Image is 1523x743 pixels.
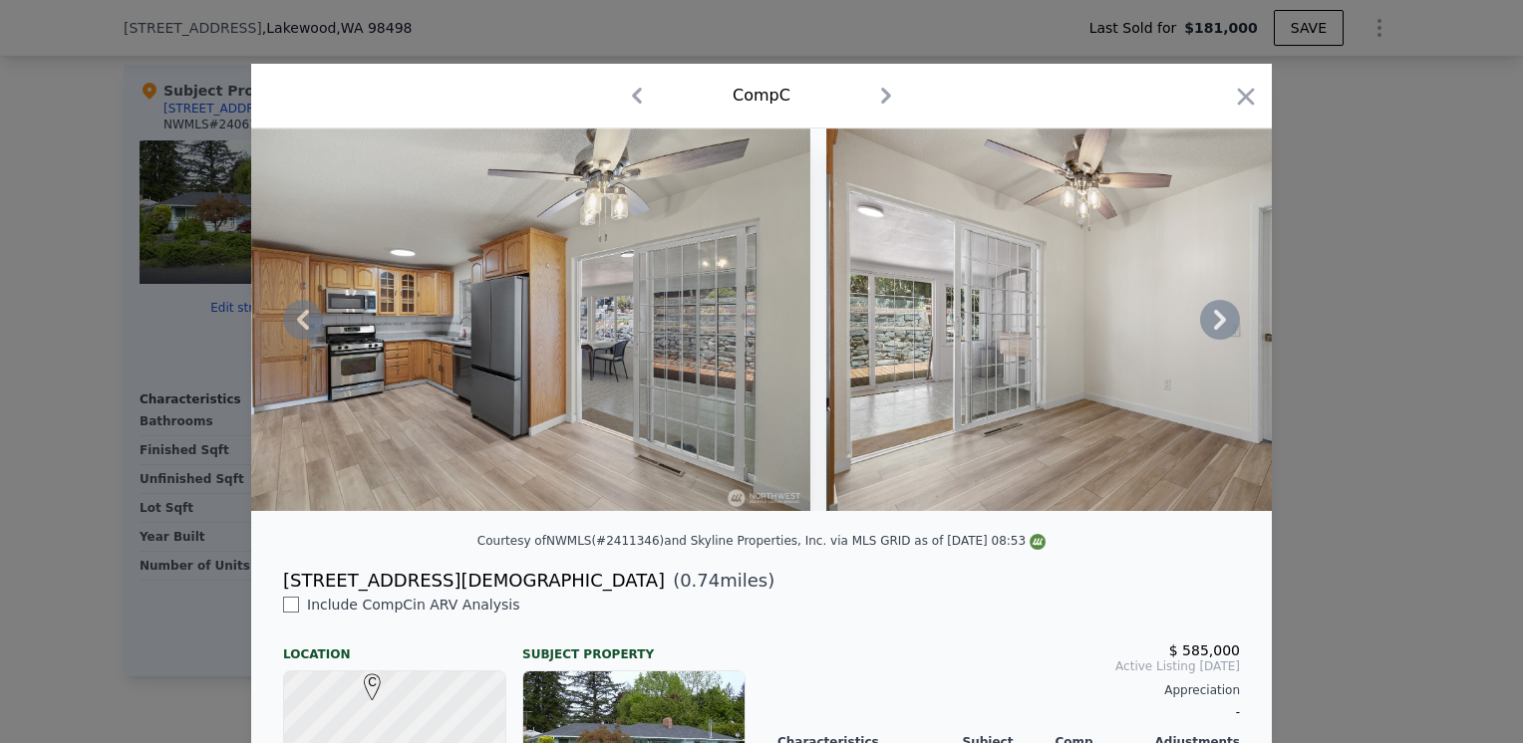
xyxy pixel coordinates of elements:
[777,682,1240,698] div: Appreciation
[777,658,1240,674] span: Active Listing [DATE]
[665,567,774,595] span: ( miles)
[777,698,1240,726] div: -
[733,84,790,108] div: Comp C
[283,567,665,595] div: [STREET_ADDRESS][DEMOGRAPHIC_DATA]
[299,597,528,613] span: Include Comp C in ARV Analysis
[680,570,720,591] span: 0.74
[826,128,1400,511] img: Property Img
[1169,642,1240,658] span: $ 585,000
[522,630,746,662] div: Subject Property
[1030,534,1046,550] img: NWMLS Logo
[359,673,371,685] div: C
[359,673,386,691] span: C
[236,128,810,511] img: Property Img
[283,630,506,662] div: Location
[477,534,1046,548] div: Courtesy of NWMLS (#2411346) and Skyline Properties, Inc. via MLS GRID as of [DATE] 08:53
